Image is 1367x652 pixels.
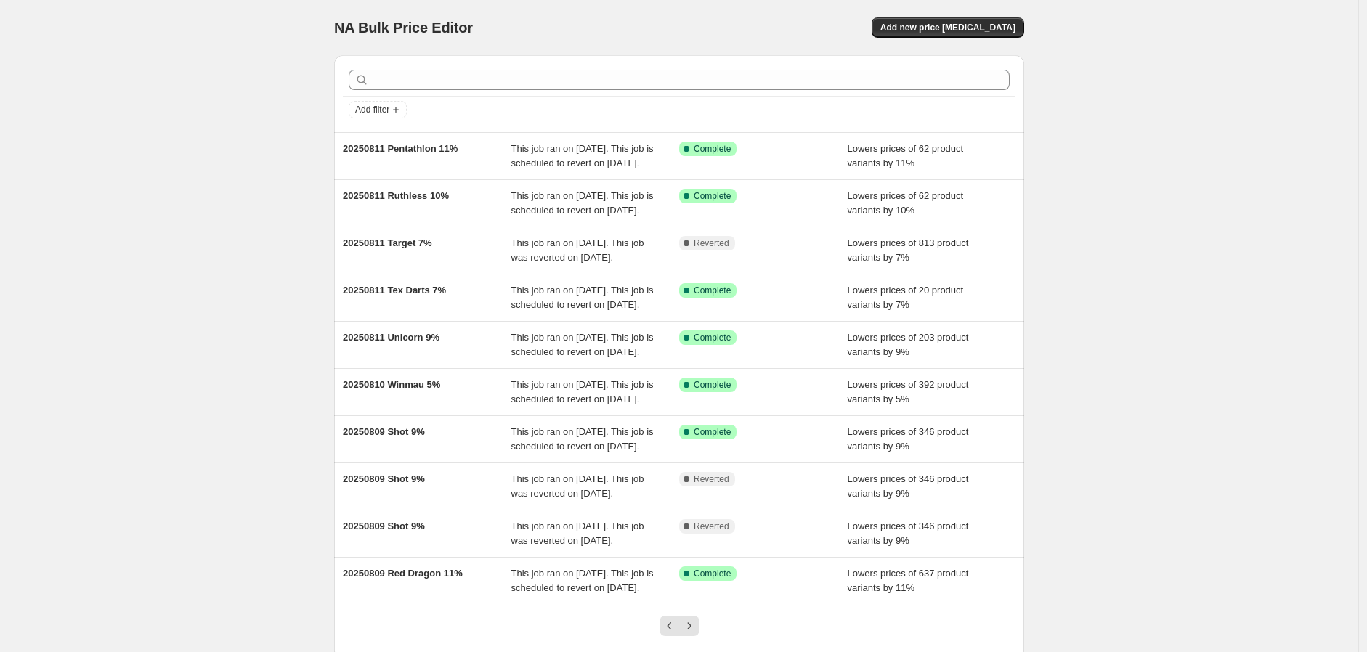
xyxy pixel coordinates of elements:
span: This job ran on [DATE]. This job is scheduled to revert on [DATE]. [511,143,654,168]
span: Complete [694,190,731,202]
span: Complete [694,332,731,343]
span: Lowers prices of 346 product variants by 9% [848,473,969,499]
span: This job ran on [DATE]. This job is scheduled to revert on [DATE]. [511,285,654,310]
span: This job ran on [DATE]. This job was reverted on [DATE]. [511,237,644,263]
span: This job ran on [DATE]. This job is scheduled to revert on [DATE]. [511,379,654,404]
span: Lowers prices of 346 product variants by 9% [848,521,969,546]
span: 20250810 Winmau 5% [343,379,440,390]
span: Complete [694,143,731,155]
button: Next [679,616,699,636]
span: This job ran on [DATE]. This job was reverted on [DATE]. [511,473,644,499]
span: This job ran on [DATE]. This job is scheduled to revert on [DATE]. [511,568,654,593]
span: 20250811 Pentathlon 11% [343,143,458,154]
span: This job ran on [DATE]. This job was reverted on [DATE]. [511,521,644,546]
span: Complete [694,426,731,438]
button: Add new price [MEDICAL_DATA] [872,17,1024,38]
span: 20250809 Shot 9% [343,426,425,437]
span: Complete [694,568,731,579]
span: Reverted [694,237,729,249]
span: 20250811 Unicorn 9% [343,332,439,343]
span: Complete [694,379,731,391]
span: Lowers prices of 346 product variants by 9% [848,426,969,452]
span: Reverted [694,473,729,485]
button: Add filter [349,101,407,118]
span: 20250809 Shot 9% [343,473,425,484]
span: Add new price [MEDICAL_DATA] [880,22,1015,33]
span: Lowers prices of 62 product variants by 11% [848,143,964,168]
span: 20250811 Ruthless 10% [343,190,449,201]
span: Complete [694,285,731,296]
span: Lowers prices of 203 product variants by 9% [848,332,969,357]
span: This job ran on [DATE]. This job is scheduled to revert on [DATE]. [511,332,654,357]
span: 20250811 Target 7% [343,237,432,248]
span: Lowers prices of 637 product variants by 11% [848,568,969,593]
span: This job ran on [DATE]. This job is scheduled to revert on [DATE]. [511,190,654,216]
span: Lowers prices of 20 product variants by 7% [848,285,964,310]
span: This job ran on [DATE]. This job is scheduled to revert on [DATE]. [511,426,654,452]
span: Add filter [355,104,389,115]
span: Lowers prices of 392 product variants by 5% [848,379,969,404]
span: 20250811 Tex Darts 7% [343,285,446,296]
span: Reverted [694,521,729,532]
span: 20250809 Shot 9% [343,521,425,531]
nav: Pagination [660,616,699,636]
span: Lowers prices of 62 product variants by 10% [848,190,964,216]
span: Lowers prices of 813 product variants by 7% [848,237,969,263]
span: 20250809 Red Dragon 11% [343,568,463,579]
button: Previous [660,616,680,636]
span: NA Bulk Price Editor [334,20,473,36]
